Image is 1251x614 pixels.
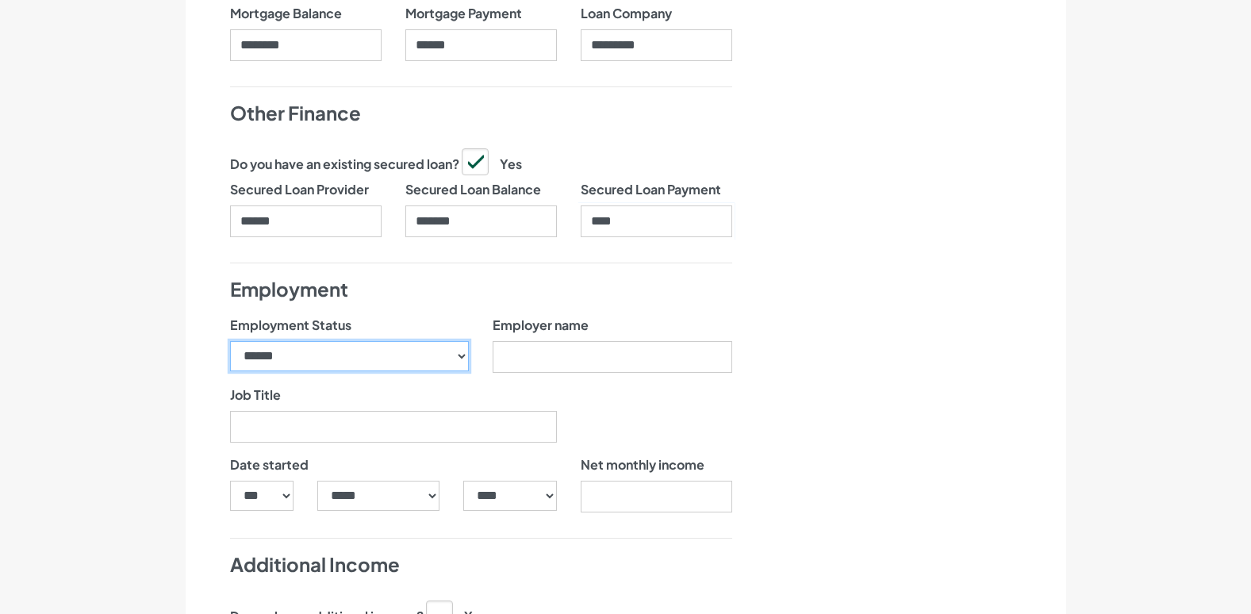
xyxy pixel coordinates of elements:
label: Secured Loan Balance [405,180,541,199]
h4: Additional Income [230,551,732,578]
label: Job Title [230,386,281,405]
label: Yes [462,148,522,174]
label: Do you have an existing secured loan? [230,155,459,174]
label: Date started [230,455,309,474]
label: Mortgage Balance [230,4,342,23]
label: Loan Company [581,4,672,23]
label: Mortgage Payment [405,4,522,23]
label: Employment Status [230,316,351,335]
h4: Other Finance [230,100,732,127]
label: Employer name [493,316,589,335]
label: Net monthly income [581,455,704,474]
label: Secured Loan Provider [230,180,369,199]
h4: Employment [230,276,732,303]
label: Secured Loan Payment [581,180,721,199]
